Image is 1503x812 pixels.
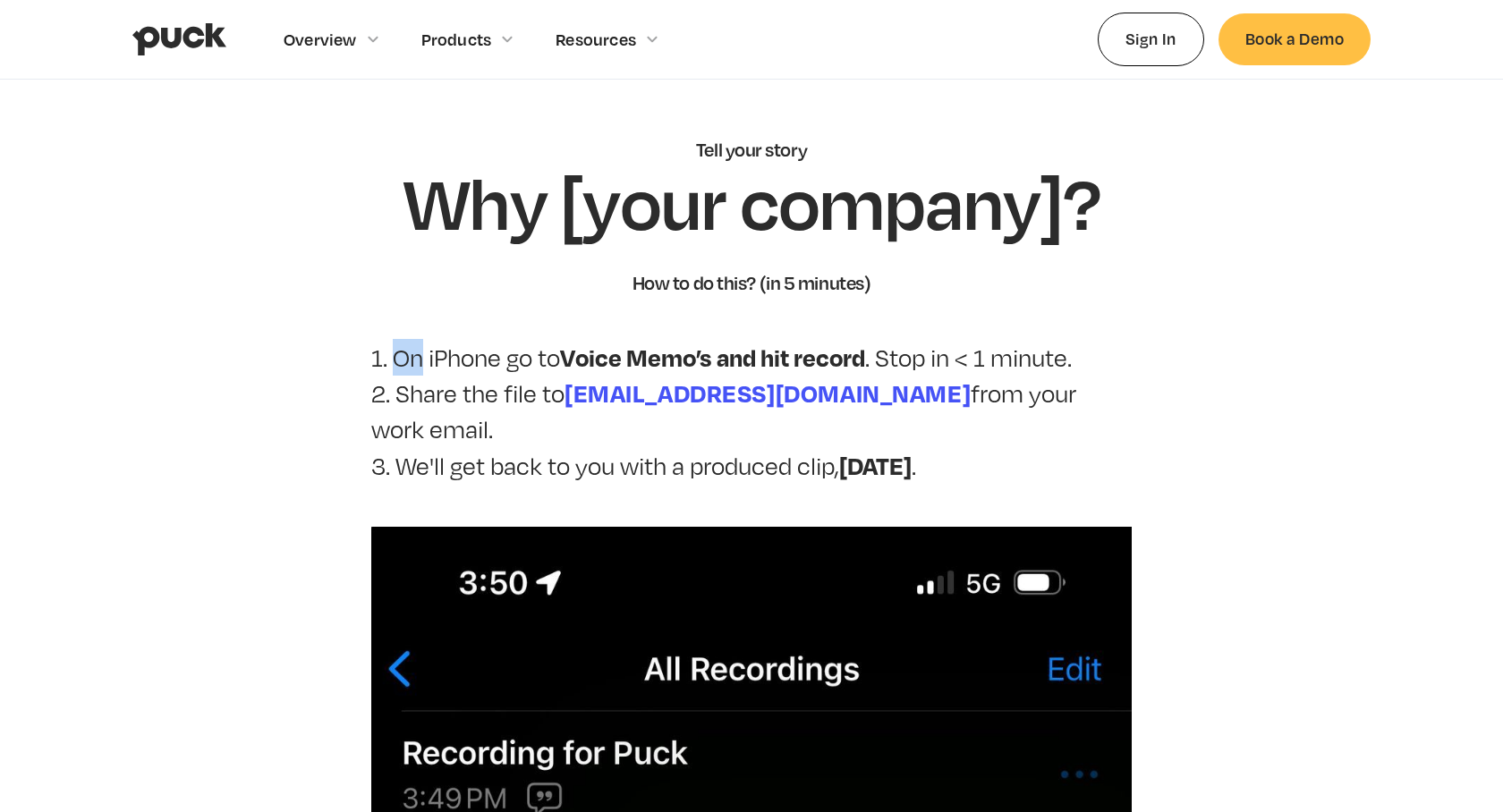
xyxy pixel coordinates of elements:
h1: Why [your company]? [403,163,1100,241]
div: Resources [556,30,636,49]
div: Overview [284,30,357,49]
strong: Voice Memo’s and hit record [560,341,865,373]
div: Products [421,30,492,49]
h1: Tell your story [696,137,807,163]
a: Sign In [1098,13,1204,65]
p: 1. On iPhone go to . Stop in < 1 minute. 2. Share the file to from your work email. 3. We'll get ... [371,339,1132,484]
strong: [EMAIL_ADDRESS][DOMAIN_NAME] [565,376,971,409]
strong: [DATE] [839,449,912,481]
a: [EMAIL_ADDRESS][DOMAIN_NAME] [565,379,971,408]
h1: How to do this? (in 5 minutes) [633,270,871,296]
a: Book a Demo [1219,13,1371,64]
